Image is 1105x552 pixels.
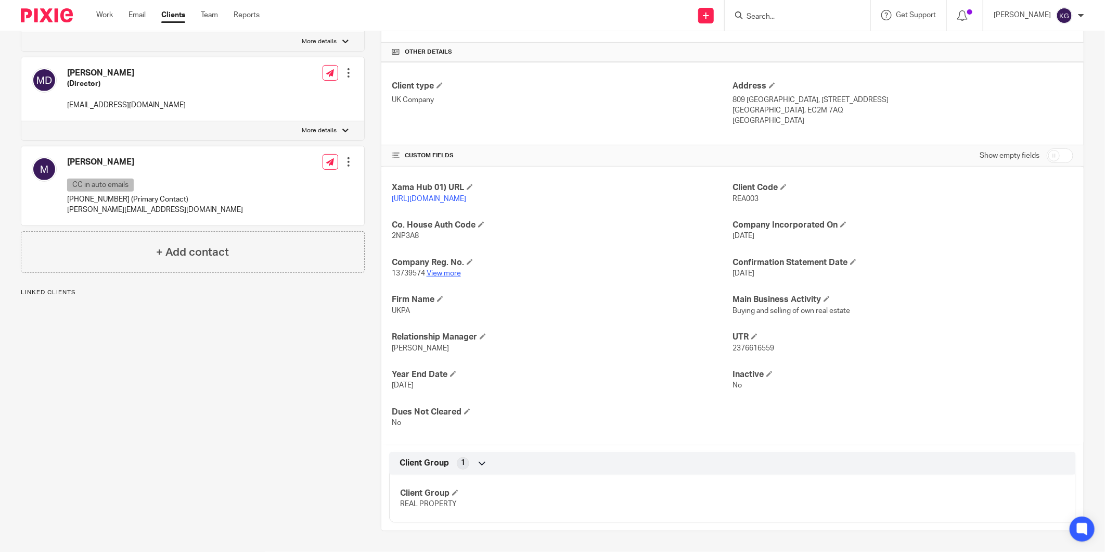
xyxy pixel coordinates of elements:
[392,419,401,426] span: No
[405,48,452,56] span: Other details
[980,150,1039,161] label: Show empty fields
[392,345,449,352] span: [PERSON_NAME]
[733,81,1073,92] h4: Address
[129,10,146,20] a: Email
[427,270,461,277] a: View more
[392,382,414,389] span: [DATE]
[67,179,134,192] p: CC in auto emails
[733,345,774,352] span: 2376616559
[400,458,449,469] span: Client Group
[746,12,839,22] input: Search
[21,8,73,22] img: Pixie
[302,127,337,135] p: More details
[392,220,733,231] h4: Co. House Auth Code
[733,116,1073,126] p: [GEOGRAPHIC_DATA]
[400,500,457,508] span: REAL PROPERTY
[392,152,733,160] h4: CUSTOM FIELDS
[392,407,733,418] h4: Dues Not Cleared
[67,157,243,168] h4: [PERSON_NAME]
[733,307,850,315] span: Buying and selling of own real estate
[733,182,1073,193] h4: Client Code
[67,68,186,79] h4: [PERSON_NAME]
[67,100,186,110] p: [EMAIL_ADDRESS][DOMAIN_NAME]
[733,294,1073,305] h4: Main Business Activity
[733,105,1073,116] p: [GEOGRAPHIC_DATA], EC2M 7AQ
[733,382,742,389] span: No
[392,270,425,277] span: 13739574
[392,257,733,268] h4: Company Reg. No.
[32,157,57,182] img: svg%3E
[302,37,337,46] p: More details
[392,232,419,240] span: 2NP3A8
[994,10,1051,20] p: [PERSON_NAME]
[392,182,733,193] h4: Xama Hub 01) URL
[234,10,260,20] a: Reports
[392,81,733,92] h4: Client type
[896,11,936,19] span: Get Support
[392,195,466,203] a: [URL][DOMAIN_NAME]
[733,257,1073,268] h4: Confirmation Statement Date
[67,79,186,89] h5: (Director)
[733,332,1073,343] h4: UTR
[392,95,733,105] p: UK Company
[67,205,243,215] p: [PERSON_NAME][EMAIL_ADDRESS][DOMAIN_NAME]
[67,194,243,205] p: [PHONE_NUMBER] (Primary Contact)
[392,294,733,305] h4: Firm Name
[1056,7,1073,24] img: svg%3E
[733,369,1073,380] h4: Inactive
[461,458,465,468] span: 1
[96,10,113,20] a: Work
[392,307,410,315] span: UKPA
[733,232,754,240] span: [DATE]
[21,288,365,297] p: Linked clients
[733,95,1073,105] p: 809 [GEOGRAPHIC_DATA], [STREET_ADDRESS]
[392,332,733,343] h4: Relationship Manager
[161,10,185,20] a: Clients
[733,270,754,277] span: [DATE]
[32,68,57,93] img: svg%3E
[400,488,733,499] h4: Client Group
[733,220,1073,231] h4: Company Incorporated On
[392,369,733,380] h4: Year End Date
[733,195,759,203] span: REA003
[156,244,229,260] h4: + Add contact
[201,10,218,20] a: Team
